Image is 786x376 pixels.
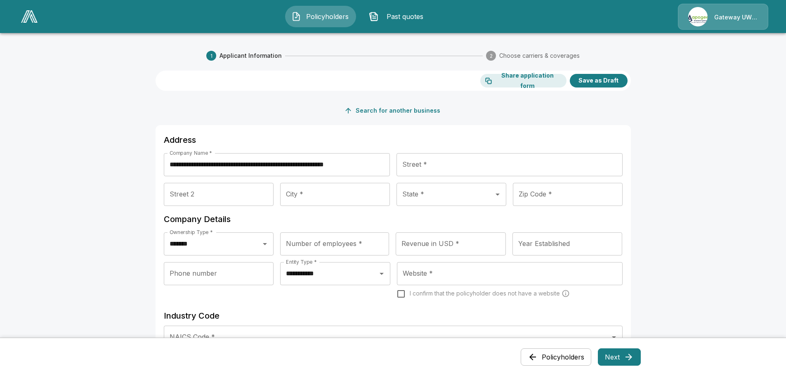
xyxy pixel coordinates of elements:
[164,309,623,322] h6: Industry Code
[376,268,387,279] button: Open
[499,52,580,60] span: Choose carriers & coverages
[382,12,427,21] span: Past quotes
[562,289,570,298] svg: Carriers run a cyber security scan on the policyholders' websites. Please enter a website wheneve...
[170,229,212,236] label: Ownership Type *
[220,52,282,60] span: Applicant Information
[521,348,591,366] button: Policyholders
[598,348,641,366] button: Next
[410,289,560,298] span: I confirm that the policyholder does not have a website
[291,12,301,21] img: Policyholders Icon
[286,258,316,265] label: Entity Type *
[492,189,503,200] button: Open
[608,331,620,343] button: Open
[342,103,444,118] button: Search for another business
[164,213,623,226] h6: Company Details
[164,133,623,147] h6: Address
[369,12,379,21] img: Past quotes Icon
[285,6,356,27] button: Policyholders IconPolicyholders
[480,74,566,87] button: Share application form
[210,53,212,59] text: 1
[259,238,271,250] button: Open
[490,53,493,59] text: 2
[570,74,628,87] button: Save as Draft
[304,12,350,21] span: Policyholders
[21,10,38,23] img: AA Logo
[170,149,212,156] label: Company Name *
[363,6,434,27] button: Past quotes IconPast quotes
